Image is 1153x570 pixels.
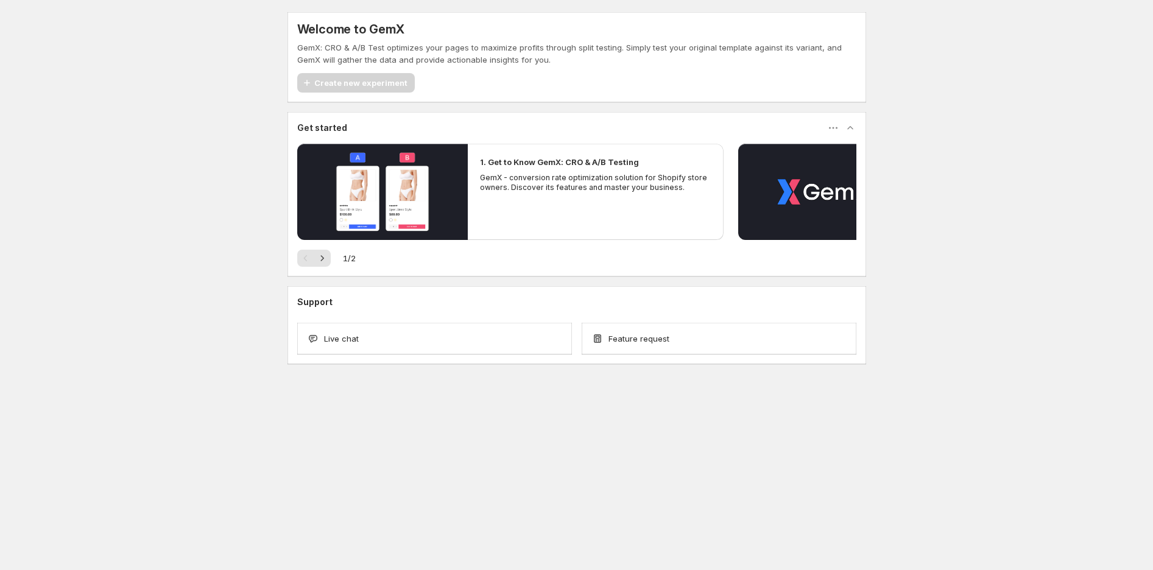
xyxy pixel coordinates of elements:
[297,22,404,37] h5: Welcome to GemX
[480,156,639,168] h2: 1. Get to Know GemX: CRO & A/B Testing
[343,252,356,264] span: 1 / 2
[297,296,333,308] h3: Support
[297,122,347,134] h3: Get started
[480,173,711,192] p: GemX - conversion rate optimization solution for Shopify store owners. Discover its features and ...
[608,332,669,345] span: Feature request
[324,332,359,345] span: Live chat
[297,41,856,66] p: GemX: CRO & A/B Test optimizes your pages to maximize profits through split testing. Simply test ...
